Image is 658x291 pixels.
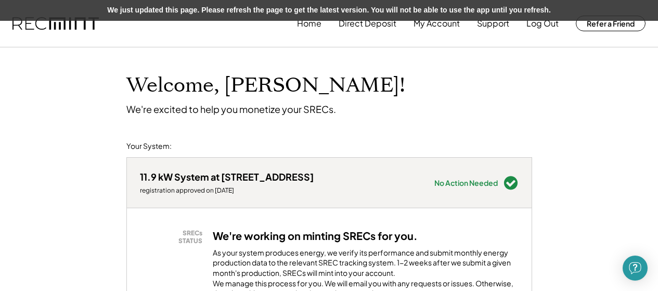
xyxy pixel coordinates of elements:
[477,13,509,34] button: Support
[126,73,405,98] h1: Welcome, [PERSON_NAME]!
[414,13,460,34] button: My Account
[140,171,314,183] div: 11.9 kW System at [STREET_ADDRESS]
[576,16,646,31] button: Refer a Friend
[623,256,648,281] div: Open Intercom Messenger
[126,103,336,115] div: We're excited to help you monetize your SRECs.
[126,141,172,151] div: Your System:
[297,13,321,34] button: Home
[12,17,99,30] img: recmint-logotype%403x.png
[145,229,202,245] div: SRECs STATUS
[526,13,559,34] button: Log Out
[140,186,314,195] div: registration approved on [DATE]
[213,229,418,243] h3: We're working on minting SRECs for you.
[339,13,396,34] button: Direct Deposit
[434,179,498,186] div: No Action Needed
